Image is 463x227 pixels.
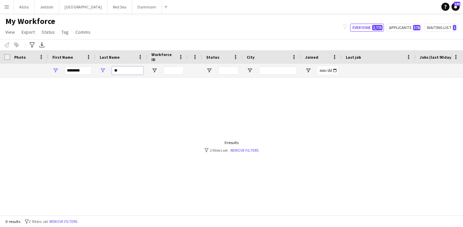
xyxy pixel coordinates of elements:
[164,66,184,75] input: Workforce ID Filter Input
[29,219,48,224] span: 2 filters set
[454,2,460,6] span: 189
[42,29,55,35] span: Status
[132,0,162,13] button: Dammam
[305,55,318,60] span: Joined
[305,67,311,74] button: Open Filter Menu
[372,25,383,30] span: 2,775
[424,24,458,32] button: Waiting list1
[151,67,157,74] button: Open Filter Menu
[204,148,259,153] div: 2 filters set
[59,28,71,36] a: Tag
[38,41,46,49] app-action-btn: Export XLSX
[247,67,253,74] button: Open Filter Menu
[204,140,259,145] div: 0 results
[452,3,460,11] a: 189
[34,0,59,13] button: Jeddah
[247,55,254,60] span: City
[48,218,79,225] button: Remove filters
[5,16,55,26] span: My Workforce
[75,29,91,35] span: Comms
[413,25,420,30] span: 578
[317,66,338,75] input: Joined Filter Input
[346,55,361,60] span: Last job
[107,0,132,13] button: Red Sea
[14,0,34,13] button: AlUla
[52,67,58,74] button: Open Filter Menu
[3,28,18,36] a: View
[259,66,297,75] input: City Filter Input
[5,29,15,35] span: View
[4,54,10,60] input: Column with Header Selection
[218,66,239,75] input: Status Filter Input
[206,55,219,60] span: Status
[151,52,176,62] span: Workforce ID
[65,66,92,75] input: First Name Filter Input
[453,25,456,30] span: 1
[62,29,69,35] span: Tag
[28,41,36,49] app-action-btn: Advanced filters
[230,148,259,153] a: Remove filters
[350,24,384,32] button: Everyone2,775
[100,55,120,60] span: Last Name
[387,24,422,32] button: Applicants578
[73,28,93,36] a: Comms
[206,67,212,74] button: Open Filter Menu
[22,29,35,35] span: Export
[100,67,106,74] button: Open Filter Menu
[14,55,26,60] span: Photo
[112,66,143,75] input: Last Name Filter Input
[420,55,455,60] span: Jobs (last 90 days)
[19,28,38,36] a: Export
[59,0,107,13] button: [GEOGRAPHIC_DATA]
[52,55,73,60] span: First Name
[39,28,57,36] a: Status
